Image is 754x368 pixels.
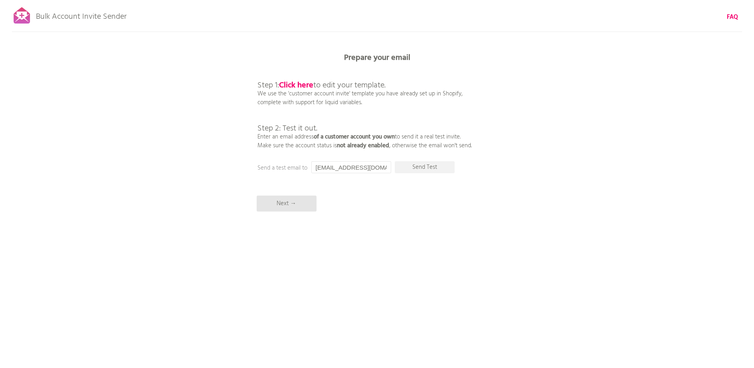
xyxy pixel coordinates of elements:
b: of a customer account you own [314,132,395,142]
span: Step 2: Test it out. [257,122,317,135]
span: Step 1: to edit your template. [257,79,386,92]
p: Bulk Account Invite Sender [36,5,127,25]
p: Send Test [395,161,455,173]
p: Next → [257,196,317,212]
b: Prepare your email [344,51,410,64]
a: FAQ [727,13,738,22]
a: Click here [279,79,313,92]
b: not already enabled [337,141,389,150]
p: We use the 'customer account invite' template you have already set up in Shopify, complete with s... [257,64,472,150]
p: Send a test email to [257,164,417,172]
b: FAQ [727,12,738,22]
